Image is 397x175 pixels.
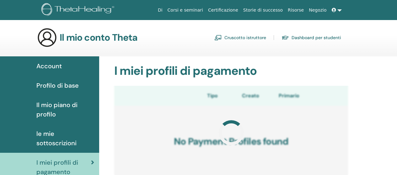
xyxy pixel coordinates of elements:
[41,3,116,17] img: logo.png
[37,28,57,48] img: generic-user-icon.jpg
[36,129,94,148] span: le mie sottoscrizioni
[214,33,266,43] a: Cruscotto istruttore
[60,32,138,43] h3: Il mio conto Theta
[155,4,165,16] a: Di
[36,100,94,119] span: Il mio piano di profilo
[110,64,352,78] h2: I miei profili di pagamento
[282,35,289,40] img: graduation-cap.svg
[241,4,285,16] a: Storie di successo
[282,33,341,43] a: Dashboard per studenti
[214,35,222,40] img: chalkboard-teacher.svg
[206,4,241,16] a: Certificazione
[306,4,329,16] a: Negozio
[36,81,79,90] span: Profilo di base
[285,4,306,16] a: Risorse
[36,61,62,71] span: Account
[165,4,206,16] a: Corsi e seminari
